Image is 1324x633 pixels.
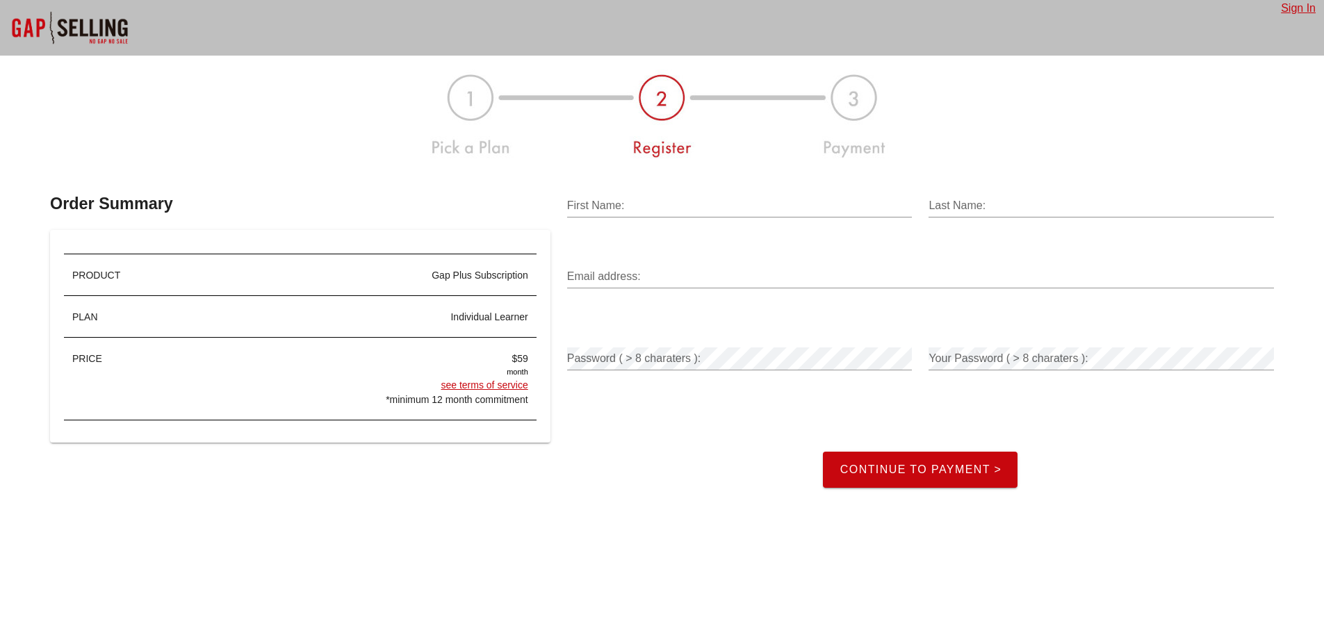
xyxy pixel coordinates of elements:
div: $59 [190,352,528,366]
div: *minimum 12 month commitment [190,393,528,407]
div: month [190,366,528,378]
div: PRICE [64,338,182,420]
img: plan-register-payment-123-2.jpg [511,64,905,164]
button: Continue to Payment > [823,452,1017,488]
h3: Order Summary [50,192,550,216]
a: Sign In [1281,2,1316,14]
a: see terms of service [441,379,528,391]
span: Continue to Payment > [839,463,1002,476]
div: PRODUCT [64,254,182,296]
div: PLAN [64,296,182,338]
img: plan-register-payment-123-2_1.jpg [419,64,511,164]
div: Gap Plus Subscription [190,268,528,283]
div: individual learner [190,310,528,324]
